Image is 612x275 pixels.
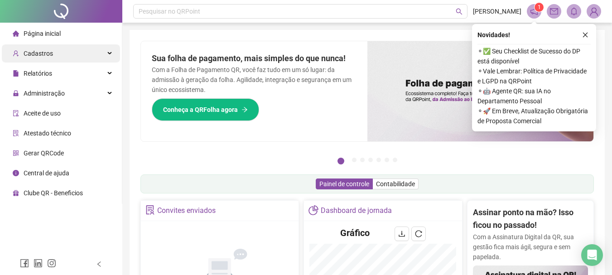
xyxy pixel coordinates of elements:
span: Painel de controle [319,180,369,188]
span: Cadastros [24,50,53,57]
span: facebook [20,259,29,268]
p: Com a Folha de Pagamento QR, você faz tudo em um só lugar: da admissão à geração da folha. Agilid... [152,65,357,95]
span: home [13,30,19,37]
span: Gerar QRCode [24,150,64,157]
span: linkedin [34,259,43,268]
span: qrcode [13,150,19,156]
span: mail [550,7,558,15]
img: 88383 [587,5,601,18]
button: 2 [352,158,357,162]
span: [PERSON_NAME] [473,6,521,16]
span: Atestado técnico [24,130,71,137]
sup: 1 [535,3,544,12]
span: notification [530,7,538,15]
span: left [96,261,102,267]
span: Conheça a QRFolha agora [163,105,238,115]
span: ⚬ ✅ Seu Checklist de Sucesso do DP está disponível [477,46,591,66]
span: Central de ajuda [24,169,69,177]
span: Novidades ! [477,30,510,40]
span: reload [415,230,422,237]
button: 3 [360,158,365,162]
span: solution [13,130,19,136]
span: Administração [24,90,65,97]
button: 1 [337,158,344,164]
span: audit [13,110,19,116]
span: Clube QR - Beneficios [24,189,83,197]
span: ⚬ 🤖 Agente QR: sua IA no Departamento Pessoal [477,86,591,106]
img: banner%2F8d14a306-6205-4263-8e5b-06e9a85ad873.png [367,41,594,141]
span: close [582,32,588,38]
span: Página inicial [24,30,61,37]
button: Conheça a QRFolha agora [152,98,259,121]
span: pie-chart [308,205,318,215]
span: instagram [47,259,56,268]
span: ⚬ 🚀 Em Breve, Atualização Obrigatória de Proposta Comercial [477,106,591,126]
button: 5 [376,158,381,162]
span: gift [13,190,19,196]
span: file [13,70,19,77]
button: 4 [368,158,373,162]
span: 1 [538,4,541,10]
span: bell [570,7,578,15]
span: Aceite de uso [24,110,61,117]
div: Convites enviados [157,203,216,218]
span: search [456,8,463,15]
span: arrow-right [241,106,248,113]
span: Contabilidade [376,180,415,188]
span: ⚬ Vale Lembrar: Política de Privacidade e LGPD na QRPoint [477,66,591,86]
h2: Assinar ponto na mão? Isso ficou no passado! [473,206,588,232]
span: download [398,230,405,237]
button: 6 [385,158,389,162]
span: lock [13,90,19,96]
div: Dashboard de jornada [321,203,392,218]
div: Open Intercom Messenger [581,244,603,266]
h4: Gráfico [340,227,370,239]
span: info-circle [13,170,19,176]
button: 7 [393,158,397,162]
h2: Sua folha de pagamento, mais simples do que nunca! [152,52,357,65]
p: Com a Assinatura Digital da QR, sua gestão fica mais ágil, segura e sem papelada. [473,232,588,262]
span: user-add [13,50,19,57]
span: Relatórios [24,70,52,77]
span: solution [145,205,155,215]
